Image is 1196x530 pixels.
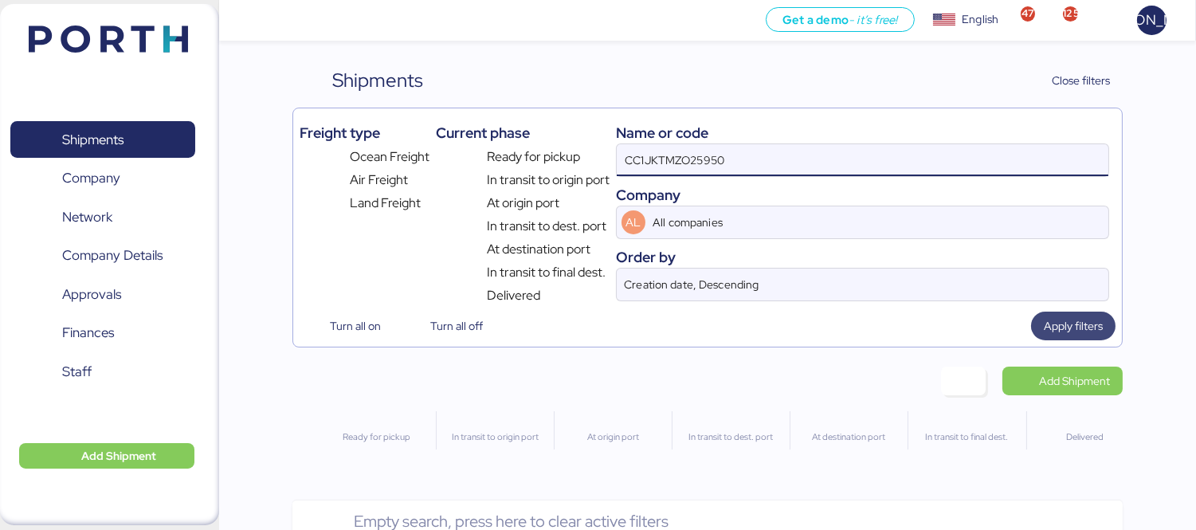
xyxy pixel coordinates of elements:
[62,321,114,344] span: Finances
[350,147,429,167] span: Ocean Freight
[10,160,195,197] a: Company
[487,171,610,190] span: In transit to origin port
[797,430,900,444] div: At destination port
[10,353,195,390] a: Staff
[616,246,1109,268] div: Order by
[962,11,998,28] div: English
[650,206,1064,238] input: AL
[19,443,194,469] button: Add Shipment
[300,122,429,143] div: Freight type
[350,171,408,190] span: Air Freight
[679,430,782,444] div: In transit to dest. port
[436,122,609,143] div: Current phase
[487,286,540,305] span: Delivered
[62,206,112,229] span: Network
[332,66,423,95] div: Shipments
[915,430,1018,444] div: In transit to final dest.
[300,312,394,340] button: Turn all on
[443,430,547,444] div: In transit to origin port
[62,283,121,306] span: Approvals
[1002,367,1123,395] a: Add Shipment
[10,121,195,158] a: Shipments
[1031,312,1116,340] button: Apply filters
[487,263,606,282] span: In transit to final dest.
[487,194,559,213] span: At origin port
[1039,371,1110,391] span: Add Shipment
[324,430,429,444] div: Ready for pickup
[10,198,195,235] a: Network
[62,167,120,190] span: Company
[10,276,195,312] a: Approvals
[330,316,381,336] span: Turn all on
[354,513,669,529] span: Empty search, press here to clear active filters
[430,316,483,336] span: Turn all off
[487,240,590,259] span: At destination port
[62,360,92,383] span: Staff
[487,217,606,236] span: In transit to dest. port
[62,244,163,267] span: Company Details
[1044,316,1103,336] span: Apply filters
[487,147,580,167] span: Ready for pickup
[62,128,124,151] span: Shipments
[1052,71,1110,90] span: Close filters
[400,312,496,340] button: Turn all off
[81,446,156,465] span: Add Shipment
[616,184,1109,206] div: Company
[561,430,665,444] div: At origin port
[625,214,641,231] span: AL
[1033,430,1137,444] div: Delivered
[616,122,1109,143] div: Name or code
[229,7,256,34] button: Menu
[350,194,421,213] span: Land Freight
[10,238,195,274] a: Company Details
[1019,66,1123,95] button: Close filters
[10,315,195,351] a: Finances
